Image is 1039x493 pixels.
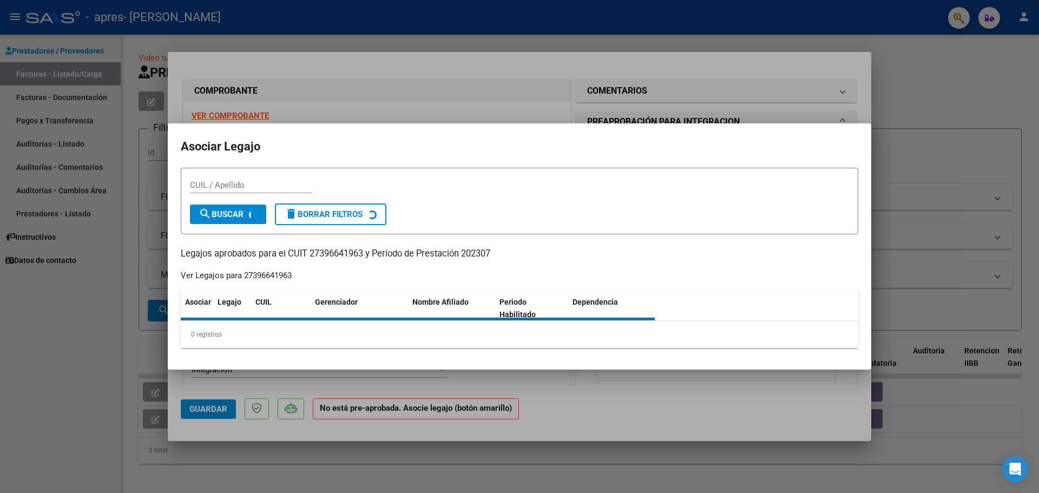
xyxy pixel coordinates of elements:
h2: Asociar Legajo [181,136,858,157]
span: CUIL [255,298,272,306]
datatable-header-cell: Legajo [213,291,251,326]
datatable-header-cell: Periodo Habilitado [495,291,568,326]
mat-icon: search [199,207,212,220]
mat-icon: delete [285,207,298,220]
div: Open Intercom Messenger [1002,456,1028,482]
span: Borrar Filtros [285,209,363,219]
div: Ver Legajos para 27396641963 [181,269,292,282]
datatable-header-cell: CUIL [251,291,311,326]
span: Buscar [199,209,244,219]
datatable-header-cell: Asociar [181,291,213,326]
datatable-header-cell: Nombre Afiliado [408,291,495,326]
button: Buscar [190,205,266,224]
span: Periodo Habilitado [499,298,536,319]
p: Legajos aprobados para el CUIT 27396641963 y Período de Prestación 202307 [181,247,858,261]
span: Asociar [185,298,211,306]
datatable-header-cell: Gerenciador [311,291,408,326]
span: Legajo [218,298,241,306]
datatable-header-cell: Dependencia [568,291,655,326]
span: Nombre Afiliado [412,298,469,306]
span: Dependencia [573,298,618,306]
span: Gerenciador [315,298,358,306]
div: 0 registros [181,321,858,348]
button: Borrar Filtros [275,203,386,225]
